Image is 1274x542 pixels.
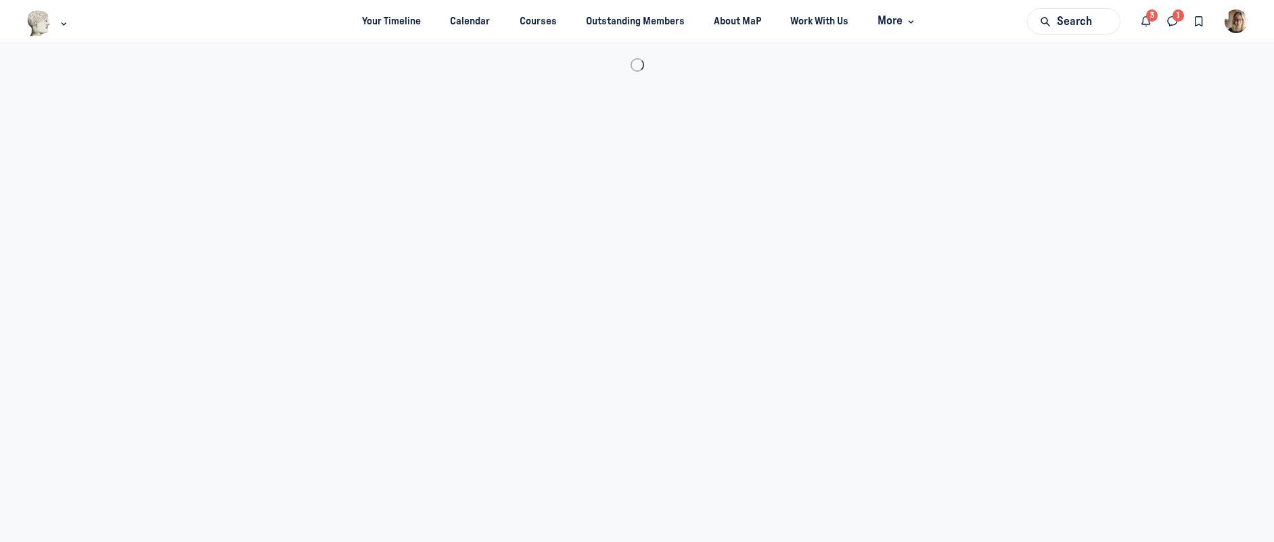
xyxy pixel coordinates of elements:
button: Search [1027,8,1120,35]
button: More [866,9,924,34]
a: Work With Us [779,9,861,34]
button: User menu options [1225,9,1248,33]
img: Museums as Progress logo [26,10,51,37]
button: Notifications [1133,8,1160,35]
span: More [878,12,917,30]
a: Courses [507,9,568,34]
button: Bookmarks [1185,8,1212,35]
button: Museums as Progress logo [26,9,70,38]
a: Outstanding Members [574,9,696,34]
a: About MaP [702,9,773,34]
button: Direct messages [1160,8,1186,35]
a: Calendar [438,9,502,34]
a: Your Timeline [350,9,433,34]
